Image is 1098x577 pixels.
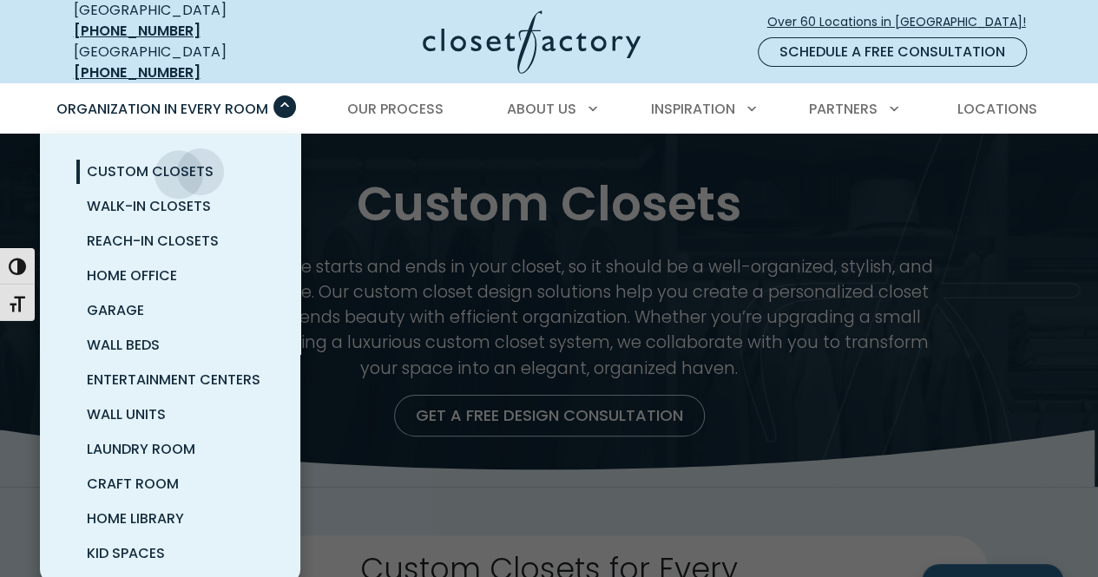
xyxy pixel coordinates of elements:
nav: Primary Menu [44,85,1055,134]
span: Custom Closets [87,161,214,181]
span: Kid Spaces [87,543,165,563]
a: Schedule a Free Consultation [758,37,1027,67]
span: Laundry Room [87,439,195,459]
span: Walk-In Closets [87,196,211,216]
span: Craft Room [87,474,179,494]
span: Garage [87,300,144,320]
img: Closet Factory Logo [423,10,641,74]
span: Locations [957,99,1036,119]
span: About Us [507,99,576,119]
span: Home Library [87,508,184,528]
div: [GEOGRAPHIC_DATA] [74,42,286,83]
a: Over 60 Locations in [GEOGRAPHIC_DATA]! [766,7,1041,37]
span: Organization in Every Room [56,99,268,119]
span: Inspiration [651,99,735,119]
span: Entertainment Centers [87,370,260,390]
span: Wall Units [87,404,166,424]
span: Home Office [87,266,177,285]
span: Reach-In Closets [87,231,219,251]
span: Over 60 Locations in [GEOGRAPHIC_DATA]! [767,13,1040,31]
a: [PHONE_NUMBER] [74,62,201,82]
span: Our Process [347,99,444,119]
span: Wall Beds [87,335,160,355]
a: [PHONE_NUMBER] [74,21,201,41]
span: Partners [809,99,878,119]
